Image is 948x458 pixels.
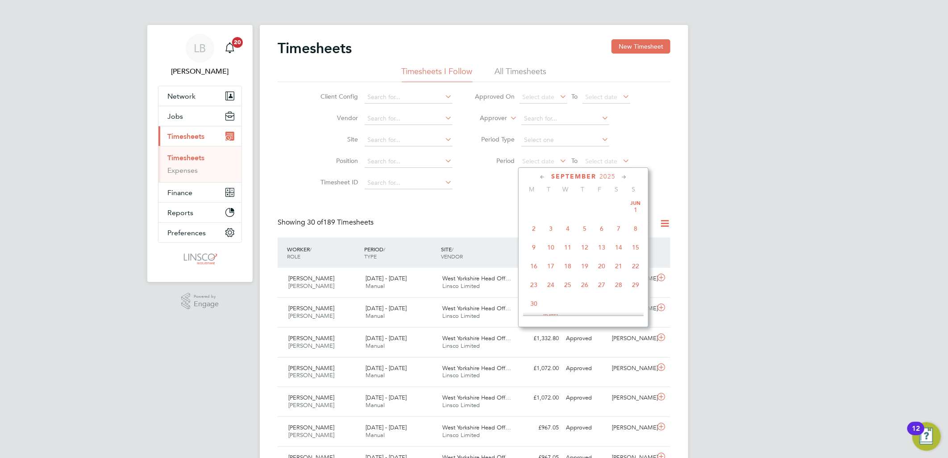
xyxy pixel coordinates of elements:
div: SITE [439,241,516,264]
span: Select date [523,93,555,101]
div: £1,332.80 [516,301,562,316]
span: [PERSON_NAME] [288,364,334,372]
a: Timesheets [167,154,204,162]
span: [PERSON_NAME] [288,424,334,431]
div: Showing [278,218,375,227]
li: All Timesheets [495,66,547,82]
span: Select date [586,93,618,101]
input: Search for... [365,91,453,104]
span: Finance [167,188,192,197]
span: [DATE] - [DATE] [366,424,407,431]
span: Linsco Limited [443,371,480,379]
button: Open Resource Center, 12 new notifications [912,422,941,451]
span: 9 [525,239,542,256]
span: [PERSON_NAME] [288,431,334,439]
input: Search for... [365,134,453,146]
span: / [452,246,454,253]
span: To [569,155,581,167]
div: Approved [562,361,609,376]
span: [PERSON_NAME] [288,312,334,320]
span: 5 [576,220,593,237]
span: Manual [366,401,385,409]
label: Period [475,157,515,165]
span: F [591,185,608,193]
span: 17 [542,258,559,275]
span: 27 [593,276,610,293]
div: [PERSON_NAME] [609,421,655,435]
a: Expenses [167,166,198,175]
span: 19 [576,258,593,275]
span: West Yorkshire Head Off… [443,304,511,312]
div: [PERSON_NAME] [609,361,655,376]
span: TYPE [364,253,377,260]
span: 1 [627,201,644,218]
span: To [569,91,581,102]
div: Approved [562,391,609,405]
span: 30 of [307,218,323,227]
span: September [551,173,596,180]
img: linsco-logo-retina.png [181,252,218,266]
span: 24 [542,276,559,293]
div: Approved [562,331,609,346]
span: S [608,185,625,193]
span: Linsco Limited [443,342,480,350]
label: Approved On [475,92,515,100]
span: 22 [627,258,644,275]
span: 4 [559,220,576,237]
button: Network [158,86,241,106]
span: Jobs [167,112,183,121]
button: Reports [158,203,241,222]
span: S [625,185,642,193]
span: West Yorkshire Head Off… [443,364,511,372]
span: Select date [586,157,618,165]
span: 15 [627,239,644,256]
span: [PERSON_NAME] [288,304,334,312]
span: Network [167,92,195,100]
div: Timesheets [158,146,241,182]
span: 2 [525,220,542,237]
span: Manual [366,431,385,439]
span: [PERSON_NAME] [288,275,334,282]
input: Select one [521,134,609,146]
div: £967.05 [516,271,562,286]
span: 2025 [599,173,615,180]
span: [PERSON_NAME] [288,282,334,290]
button: Finance [158,183,241,202]
span: Linsco Limited [443,431,480,439]
label: Vendor [318,114,358,122]
span: / [310,246,312,253]
span: Manual [366,282,385,290]
span: 20 [232,37,243,48]
span: Jun [627,201,644,206]
span: 10 [542,239,559,256]
span: West Yorkshire Head Off… [443,275,511,282]
div: £967.05 [516,421,562,435]
div: [PERSON_NAME] [609,331,655,346]
span: VENDOR [441,253,463,260]
span: 18 [559,258,576,275]
div: PERIOD [362,241,439,264]
label: Period Type [475,135,515,143]
span: 13 [593,239,610,256]
span: West Yorkshire Head Off… [443,334,511,342]
span: [DATE] - [DATE] [366,304,407,312]
div: WORKER [285,241,362,264]
span: Manual [366,312,385,320]
label: Timesheet ID [318,178,358,186]
span: M [523,185,540,193]
button: New Timesheet [611,39,670,54]
span: 12 [576,239,593,256]
label: Position [318,157,358,165]
span: T [574,185,591,193]
span: West Yorkshire Head Off… [443,424,511,431]
span: ROLE [287,253,300,260]
a: LB[PERSON_NAME] [158,34,242,77]
span: [DATE] - [DATE] [366,364,407,372]
span: 21 [610,258,627,275]
span: 23 [525,276,542,293]
span: 8 [627,220,644,237]
span: Manual [366,371,385,379]
span: 20 [593,258,610,275]
a: Powered byEngage [181,293,219,310]
label: Site [318,135,358,143]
